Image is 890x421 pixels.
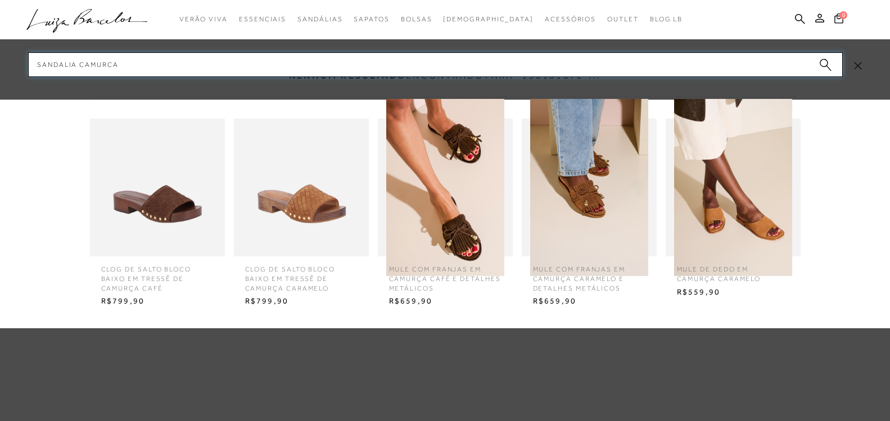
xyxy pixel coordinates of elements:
[93,256,222,293] span: CLOG DE SALTO BLOCO BAIXO EM TRESSÊ DE CAMURÇA CAFÉ
[297,15,342,23] span: Sandálias
[378,99,513,276] img: MULE COM FRANJAS EM CAMURÇA CAFÉ E DETALHES METÁLICOS
[239,15,286,23] span: Essenciais
[237,256,366,293] span: CLOG DE SALTO BLOCO BAIXO EM TRESSÊ DE CAMURÇA CARAMELO
[239,9,286,30] a: categoryNavScreenReaderText
[401,9,432,30] a: categoryNavScreenReaderText
[231,119,372,310] a: CLOG DE SALTO BLOCO BAIXO EM TRESSÊ DE CAMURÇA CARAMELO CLOG DE SALTO BLOCO BAIXO EM TRESSÊ DE CA...
[650,15,683,23] span: BLOG LB
[663,119,803,300] a: MULE DE DEDO EM CAMURÇA CARAMELO MULE DE DEDO EM CAMURÇA CARAMELO R$559,90
[354,15,389,23] span: Sapatos
[443,15,534,23] span: [DEMOGRAPHIC_DATA]
[381,256,510,293] span: MULE COM FRANJAS EM CAMURÇA CAFÉ E DETALHES METÁLICOS
[354,9,389,30] a: categoryNavScreenReaderText
[375,119,516,310] a: MULE COM FRANJAS EM CAMURÇA CAFÉ E DETALHES METÁLICOS MULE COM FRANJAS EM CAMURÇA CAFÉ E DETALHES...
[668,284,798,301] span: R$559,90
[668,256,798,284] span: MULE DE DEDO EM CAMURÇA CARAMELO
[87,119,228,310] a: CLOG DE SALTO BLOCO BAIXO EM TRESSÊ DE CAMURÇA CAFÉ CLOG DE SALTO BLOCO BAIXO EM TRESSÊ DE CAMURÇ...
[237,293,366,310] span: R$799,90
[522,99,657,276] img: MULE COM FRANJAS EM CAMURÇA CARAMELO E DETALHES METÁLICOS
[831,12,847,28] button: 0
[525,293,654,310] span: R$659,90
[519,119,659,310] a: MULE COM FRANJAS EM CAMURÇA CARAMELO E DETALHES METÁLICOS MULE COM FRANJAS EM CAMURÇA CARAMELO E ...
[839,11,847,19] span: 0
[93,293,222,310] span: R$799,90
[525,256,654,293] span: MULE COM FRANJAS EM CAMURÇA CARAMELO E DETALHES METÁLICOS
[401,15,432,23] span: Bolsas
[666,99,801,276] img: MULE DE DEDO EM CAMURÇA CARAMELO
[607,9,639,30] a: categoryNavScreenReaderText
[443,9,534,30] a: noSubCategoriesText
[297,9,342,30] a: categoryNavScreenReaderText
[650,9,683,30] a: BLOG LB
[234,99,369,276] img: CLOG DE SALTO BLOCO BAIXO EM TRESSÊ DE CAMURÇA CARAMELO
[90,99,225,276] img: CLOG DE SALTO BLOCO BAIXO EM TRESSÊ DE CAMURÇA CAFÉ
[28,52,843,77] input: Buscar.
[381,293,510,310] span: R$659,90
[179,15,228,23] span: Verão Viva
[179,9,228,30] a: categoryNavScreenReaderText
[545,15,596,23] span: Acessórios
[545,9,596,30] a: categoryNavScreenReaderText
[607,15,639,23] span: Outlet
